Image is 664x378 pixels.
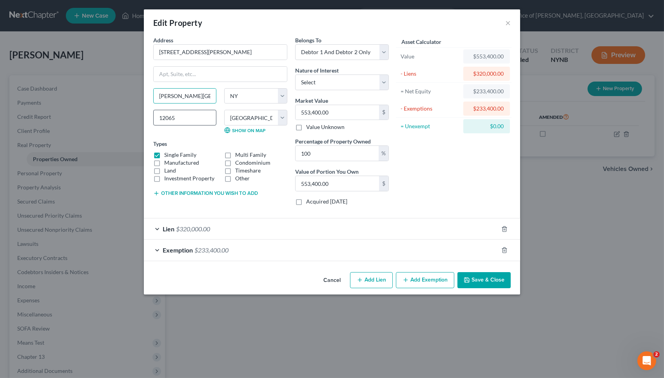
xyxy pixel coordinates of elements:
div: $ [379,176,388,191]
label: Value of Portion You Own [295,167,359,176]
label: Manufactured [164,159,199,167]
button: Save & Close [457,272,511,289]
label: Market Value [295,96,328,105]
label: Land [164,167,176,174]
label: Percentage of Property Owned [295,137,371,145]
div: $320,000.00 [470,70,504,78]
span: Lien [163,225,174,233]
div: Edit Property [153,17,202,28]
div: % [379,146,388,161]
div: $233,400.00 [470,105,504,113]
label: Asset Calculator [401,38,441,46]
iframe: Intercom live chat [637,351,656,370]
label: Acquired [DATE] [306,198,347,205]
a: Show on Map [224,127,265,133]
div: = Net Equity [401,87,460,95]
label: Multi Family [235,151,266,159]
label: Single Family [164,151,196,159]
label: Timeshare [235,167,261,174]
label: Condominium [235,159,270,167]
span: $233,400.00 [194,246,229,254]
label: Nature of Interest [295,66,339,75]
label: Other [235,174,250,182]
input: Enter zip... [153,110,216,125]
div: $ [379,105,388,120]
span: Exemption [163,246,193,254]
div: $553,400.00 [470,53,504,60]
span: 2 [653,351,660,358]
button: Add Lien [350,272,393,289]
input: Enter city... [154,89,216,104]
div: = Unexempt [401,122,460,130]
div: - Liens [401,70,460,78]
div: $0.00 [470,122,504,130]
span: Address [153,37,173,44]
input: 0.00 [296,146,379,161]
div: Value [401,53,460,60]
button: Other information you wish to add [153,190,258,196]
button: Cancel [317,273,347,289]
div: $233,400.00 [470,87,504,95]
span: Belongs To [295,37,321,44]
button: Add Exemption [396,272,454,289]
input: Enter address... [154,45,287,60]
input: 0.00 [296,105,379,120]
label: Types [153,140,167,148]
div: - Exemptions [401,105,460,113]
button: × [505,18,511,27]
input: 0.00 [296,176,379,191]
label: Value Unknown [306,123,345,131]
label: Investment Property [164,174,214,182]
span: $320,000.00 [176,225,210,233]
input: Apt, Suite, etc... [154,67,287,82]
